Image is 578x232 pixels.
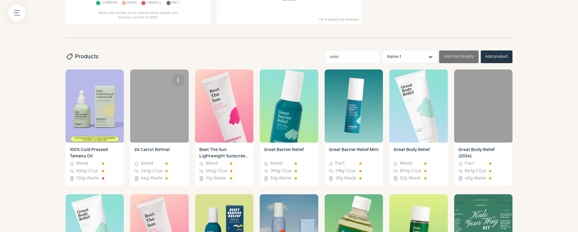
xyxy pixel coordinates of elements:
span: 243g CO₂e [141,168,162,174]
a: 24 Carrot Retinal [130,69,188,143]
span: 218g CO₂e [335,168,355,174]
span: Pact [465,160,474,167]
span: 46g Waste [465,175,486,182]
span: Mixed [400,160,412,167]
span: 130g Waste [76,175,99,182]
h2: Products [66,53,98,61]
span: 44g Waste [141,175,162,182]
img: Great Barrier Relief [260,69,318,143]
a: Great Barrier Relief Mini Pact 218g CO₂e 39g Waste [325,143,383,186]
span: 52g Waste [400,175,421,182]
a: 100% Cold Pressed Tamanu Oil Mixed 594g CO₂e 130g Waste [66,143,124,186]
span: 53g Waste [270,175,291,182]
button: more_vert [172,74,185,86]
span: 355g CO₂e [270,168,291,174]
span: Mixed [206,160,218,167]
span: sell [65,53,73,60]
a: Great Body Relief (2024) Pact 647g CO₂e 46g Waste [454,143,512,186]
span: Mixed [270,160,282,167]
a: Great Barrier Relief Mixed 355g CO₂e 53g Waste [260,143,318,186]
a: Beet The Sun Lightweight Sunscreen Broad Spectrum SPF 40 PA+++ Mixed 254g CO₂e 31g Waste [195,143,253,186]
img: Beet The Sun Lightweight Sunscreen Broad Spectrum SPF 40 PA+++ [195,69,253,143]
p: Values are rounded to the nearest whole number and thus may not sum to 100%. [96,11,180,21]
h4: Great Body Relief (2024) [458,147,508,159]
img: Great Body Relief [389,69,448,143]
h4: Beet The Sun Lightweight Sunscreen Broad Spectrum SPF 40 PA+++ [199,147,249,159]
span: 31g Waste [206,175,226,182]
span: Mixed [76,160,88,167]
span: 879g CO₂e [400,168,421,174]
span: 647g CO₂e [465,168,486,174]
button: Add product [481,50,512,63]
button: Add from Shopify [439,50,479,63]
h4: 100% Cold Pressed Tamanu Oil [70,147,120,159]
span: more_vert [175,76,182,84]
span: Pact [335,160,345,167]
span: 39g Waste [335,175,356,182]
small: *% of qualifying analyses [319,17,359,22]
h4: 24 Carrot Retinal [134,147,184,159]
span: Mixed [141,160,153,167]
h4: Great Barrier Relief Mini [329,147,379,159]
span: 594g CO₂e [76,168,98,174]
h4: Great Barrier Relief [264,147,314,159]
img: Great Barrier Relief Mini [325,69,383,143]
span: 254g CO₂e [206,168,227,174]
a: Great Body Relief Mixed 879g CO₂e 52g Waste [389,143,448,186]
a: 24 Carrot Retinal Mixed 243g CO₂e 44g Waste [130,143,188,186]
h4: Great Body Relief [393,147,443,159]
a: Great Body Relief (2024) [454,69,512,143]
img: 100% Cold Pressed Tamanu Oil [66,69,124,143]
